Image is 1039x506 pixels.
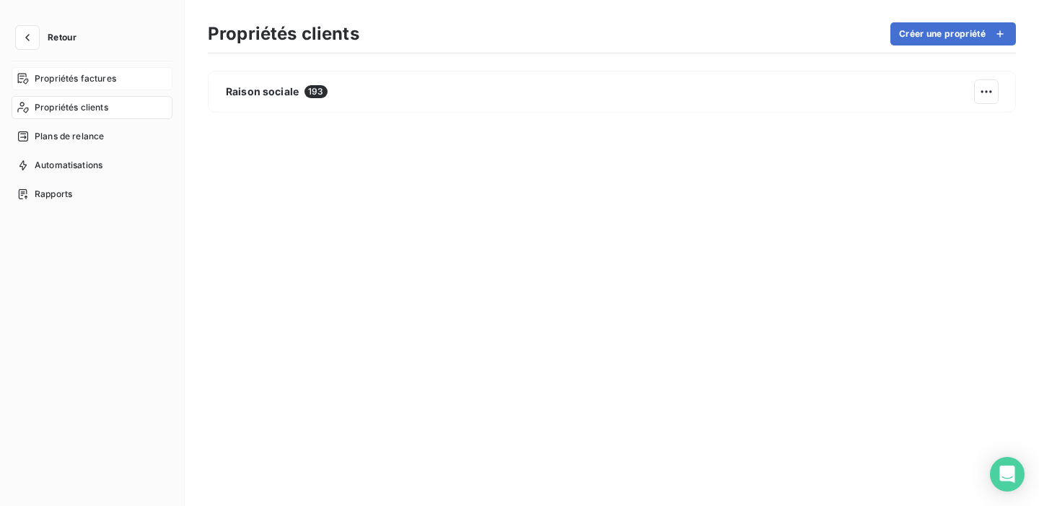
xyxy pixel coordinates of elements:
[12,183,172,206] a: Rapports
[12,26,88,49] button: Retour
[890,22,1016,45] button: Créer une propriété
[12,154,172,177] a: Automatisations
[990,457,1025,492] div: Open Intercom Messenger
[226,84,299,99] span: Raison sociale
[12,125,172,148] a: Plans de relance
[12,96,172,119] a: Propriétés clients
[35,72,116,85] span: Propriétés factures
[48,33,76,42] span: Retour
[35,188,72,201] span: Rapports
[304,85,327,98] span: 193
[208,21,359,47] h3: Propriétés clients
[35,101,108,114] span: Propriétés clients
[35,130,104,143] span: Plans de relance
[35,159,102,172] span: Automatisations
[12,67,172,90] a: Propriétés factures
